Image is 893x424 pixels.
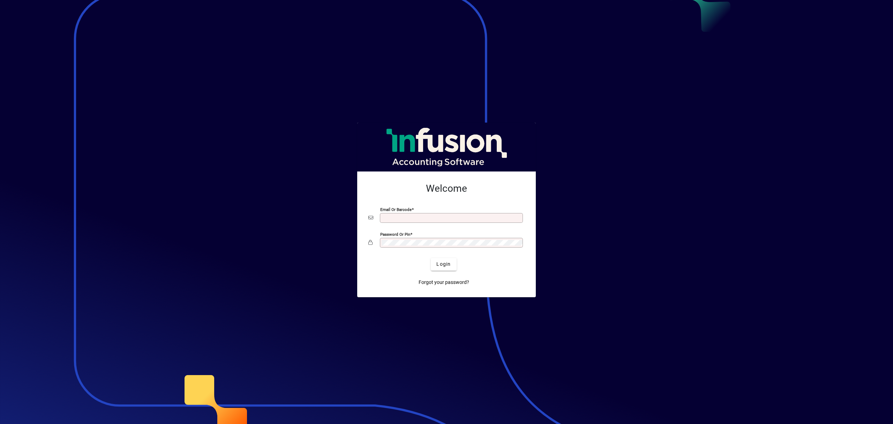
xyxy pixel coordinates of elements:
span: Forgot your password? [419,279,469,286]
button: Login [431,258,456,271]
mat-label: Password or Pin [380,232,410,236]
mat-label: Email or Barcode [380,207,412,212]
h2: Welcome [368,183,525,195]
a: Forgot your password? [416,276,472,289]
span: Login [436,261,451,268]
